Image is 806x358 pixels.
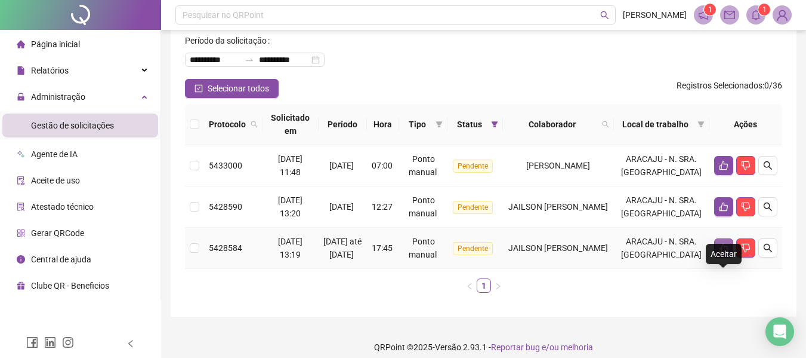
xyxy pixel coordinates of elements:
[26,336,38,348] span: facebook
[278,154,302,177] span: [DATE] 11:48
[31,66,69,75] span: Relatórios
[409,154,437,177] span: Ponto manual
[185,31,274,50] label: Período da solicitação
[762,5,767,14] span: 1
[17,66,25,75] span: file
[695,115,707,133] span: filter
[31,228,84,238] span: Gerar QRCode
[62,336,74,348] span: instagram
[763,202,773,212] span: search
[17,203,25,211] span: solution
[248,115,260,133] span: search
[508,118,597,131] span: Colaborador
[31,92,85,102] span: Administração
[462,279,477,293] button: left
[319,104,367,145] th: Período
[677,79,782,98] span: : 0 / 36
[409,237,437,259] span: Ponto manual
[329,202,354,212] span: [DATE]
[372,243,393,253] span: 17:45
[194,84,203,93] span: check-square
[17,40,25,48] span: home
[765,317,794,346] div: Open Intercom Messenger
[491,279,505,293] li: Próxima página
[719,202,728,212] span: like
[477,279,491,293] li: 1
[435,342,461,352] span: Versão
[17,229,25,237] span: qrcode
[17,93,25,101] span: lock
[17,176,25,185] span: audit
[477,279,490,292] a: 1
[489,115,501,133] span: filter
[185,79,279,98] button: Selecionar todos
[706,244,742,264] div: Aceitar
[436,121,443,128] span: filter
[372,161,393,170] span: 07:00
[508,243,608,253] span: JAILSON [PERSON_NAME]
[209,118,246,131] span: Protocolo
[31,255,91,264] span: Central de ajuda
[623,8,687,22] span: [PERSON_NAME]
[31,121,114,130] span: Gestão de solicitações
[453,160,493,173] span: Pendente
[329,161,354,170] span: [DATE]
[31,149,78,159] span: Agente de IA
[697,121,705,128] span: filter
[44,336,56,348] span: linkedin
[209,161,242,170] span: 5433000
[466,283,473,290] span: left
[491,121,498,128] span: filter
[491,342,593,352] span: Reportar bug e/ou melhoria
[719,243,728,253] span: like
[453,242,493,255] span: Pendente
[404,118,431,131] span: Tipo
[17,255,25,264] span: info-circle
[600,115,612,133] span: search
[31,281,109,290] span: Clube QR - Beneficios
[433,115,445,133] span: filter
[614,186,709,228] td: ARACAJU - N. SRA. [GEOGRAPHIC_DATA]
[278,237,302,259] span: [DATE] 13:19
[763,243,773,253] span: search
[209,202,242,212] span: 5428590
[31,39,80,49] span: Página inicial
[619,118,693,131] span: Local de trabalho
[508,202,608,212] span: JAILSON [PERSON_NAME]
[602,121,609,128] span: search
[491,279,505,293] button: right
[758,4,770,16] sup: 1
[263,104,319,145] th: Solicitado em
[126,339,135,348] span: left
[600,11,609,20] span: search
[409,195,437,218] span: Ponto manual
[208,82,269,95] span: Selecionar todos
[452,118,486,131] span: Status
[714,118,777,131] div: Ações
[741,161,751,170] span: dislike
[526,161,590,170] span: [PERSON_NAME]
[614,145,709,186] td: ARACAJU - N. SRA. [GEOGRAPHIC_DATA]
[719,161,728,170] span: like
[453,201,493,214] span: Pendente
[677,81,762,90] span: Registros Selecionados
[367,104,399,145] th: Hora
[741,243,751,253] span: dislike
[741,202,751,212] span: dislike
[462,279,477,293] li: Página anterior
[372,202,393,212] span: 12:27
[773,6,791,24] img: 72414
[245,55,254,65] span: to
[245,55,254,65] span: swap-right
[31,176,80,185] span: Aceite de uso
[251,121,258,128] span: search
[209,243,242,253] span: 5428584
[708,5,712,14] span: 1
[698,10,709,20] span: notification
[614,228,709,269] td: ARACAJU - N. SRA. [GEOGRAPHIC_DATA]
[278,195,302,218] span: [DATE] 13:20
[763,161,773,170] span: search
[17,281,25,290] span: gift
[323,237,362,259] span: [DATE] até [DATE]
[495,283,502,290] span: right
